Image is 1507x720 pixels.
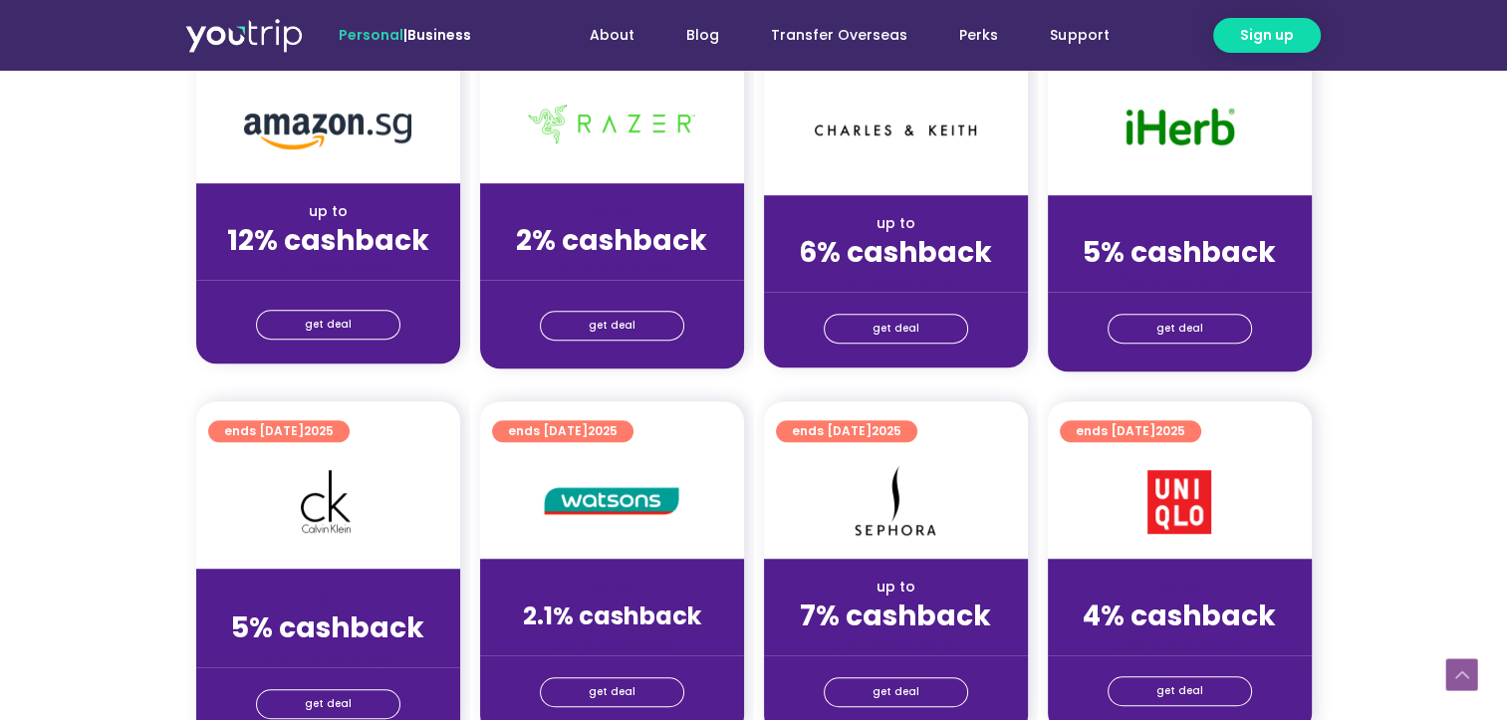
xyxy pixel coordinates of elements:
[1108,676,1252,706] a: get deal
[1213,18,1321,53] a: Sign up
[589,312,635,340] span: get deal
[523,600,701,632] strong: 2.1% cashback
[1064,634,1296,655] div: (for stays only)
[1083,597,1276,635] strong: 4% cashback
[1064,271,1296,292] div: (for stays only)
[933,17,1024,54] a: Perks
[1156,677,1203,705] span: get deal
[339,25,471,45] span: |
[227,221,429,260] strong: 12% cashback
[224,420,334,442] span: ends [DATE]
[1155,422,1185,439] span: 2025
[800,597,991,635] strong: 7% cashback
[1064,213,1296,234] div: up to
[540,311,684,341] a: get deal
[1064,577,1296,598] div: up to
[1108,314,1252,344] a: get deal
[212,201,444,222] div: up to
[496,634,728,655] div: (for stays only)
[305,311,352,339] span: get deal
[492,420,633,442] a: ends [DATE]2025
[780,213,1012,234] div: up to
[1240,25,1294,46] span: Sign up
[792,420,901,442] span: ends [DATE]
[824,677,968,707] a: get deal
[660,17,745,54] a: Blog
[780,577,1012,598] div: up to
[872,422,901,439] span: 2025
[496,259,728,280] div: (for stays only)
[231,608,424,647] strong: 5% cashback
[496,201,728,222] div: up to
[212,259,444,280] div: (for stays only)
[256,689,400,719] a: get deal
[516,221,707,260] strong: 2% cashback
[745,17,933,54] a: Transfer Overseas
[304,422,334,439] span: 2025
[1060,420,1201,442] a: ends [DATE]2025
[256,310,400,340] a: get deal
[1076,420,1185,442] span: ends [DATE]
[780,634,1012,655] div: (for stays only)
[776,420,917,442] a: ends [DATE]2025
[305,690,352,718] span: get deal
[1024,17,1134,54] a: Support
[873,678,919,706] span: get deal
[407,25,471,45] a: Business
[208,420,350,442] a: ends [DATE]2025
[339,25,403,45] span: Personal
[508,420,618,442] span: ends [DATE]
[212,589,444,609] div: up to
[799,233,992,272] strong: 6% cashback
[780,271,1012,292] div: (for stays only)
[212,646,444,667] div: (for stays only)
[589,678,635,706] span: get deal
[496,577,728,598] div: up to
[564,17,660,54] a: About
[525,17,1134,54] nav: Menu
[873,315,919,343] span: get deal
[1156,315,1203,343] span: get deal
[588,422,618,439] span: 2025
[1083,233,1276,272] strong: 5% cashback
[824,314,968,344] a: get deal
[540,677,684,707] a: get deal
